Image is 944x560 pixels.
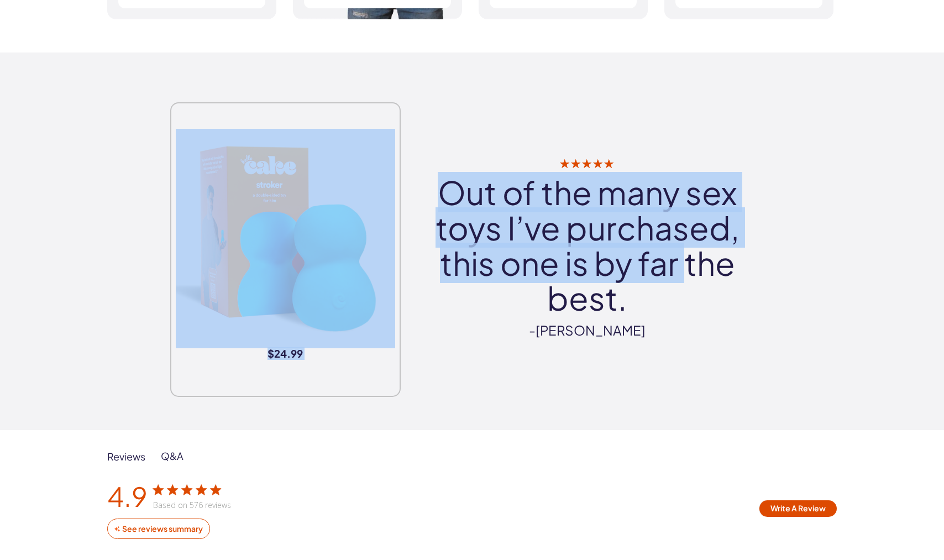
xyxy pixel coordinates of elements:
[170,102,401,397] a: $24.99
[434,175,741,316] q: Out of the many sex toys I’ve purchased, this one is by far the best.
[121,524,204,534] div: See reviews summary
[434,321,741,340] cite: -[PERSON_NAME]
[107,478,148,513] div: 4.9
[107,519,210,539] button: See reviews summary
[161,449,183,463] div: Q&A
[153,500,231,510] div: Based on 576 reviews
[222,348,349,359] span: $24.99
[107,450,145,463] div: Reviews
[759,500,837,517] button: Write A Review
